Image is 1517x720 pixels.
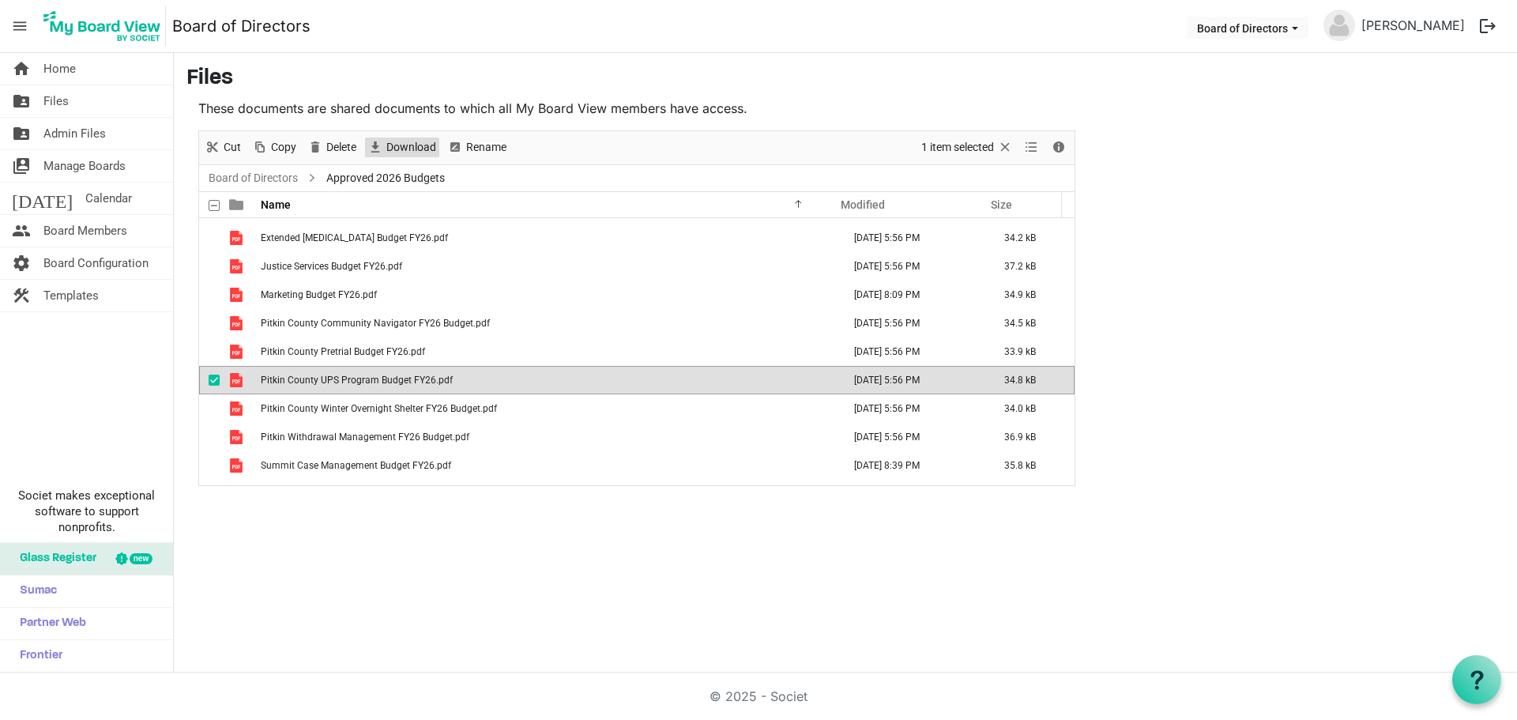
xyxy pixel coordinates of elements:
button: Rename [445,138,510,157]
td: Summit Case Management Budget FY26.pdf is template cell column header Name [256,451,838,480]
span: Admin Files [43,118,106,149]
span: menu [5,11,35,41]
h3: Files [186,66,1504,92]
td: is template cell column header type [220,423,256,451]
span: Marketing Budget FY26.pdf [261,289,377,300]
span: Summit Case Management Budget FY26.pdf [261,460,451,471]
div: Cut [199,131,247,164]
button: Delete [305,138,359,157]
span: Modified [841,198,885,211]
span: Societ makes exceptional software to support nonprofits. [7,488,166,535]
td: checkbox [199,480,220,508]
td: 36.9 kB is template cell column header Size [988,423,1075,451]
span: folder_shared [12,85,31,117]
td: 34.4 kB is template cell column header Size [988,480,1075,508]
button: Board of Directors dropdownbutton [1187,17,1308,39]
img: no-profile-picture.svg [1323,9,1355,41]
span: Name [261,198,291,211]
span: [DATE] [12,183,73,214]
span: Partner Web [12,608,86,639]
td: checkbox [199,451,220,480]
td: checkbox [199,423,220,451]
button: Download [365,138,439,157]
span: Pitkin County Community Navigator FY26 Budget.pdf [261,318,490,329]
span: Templates [43,280,99,311]
span: Approved 2026 Budgets [323,168,448,188]
span: Rename [465,138,508,157]
td: Pitkin County Pretrial Budget FY26.pdf is template cell column header Name [256,337,838,366]
span: Board Configuration [43,247,149,279]
button: Cut [202,138,244,157]
td: July 16, 2025 5:56 PM column header Modified [838,224,988,252]
span: Glass Register [12,543,96,575]
td: Marketing Budget FY26.pdf is template cell column header Name [256,281,838,309]
div: Clear selection [916,131,1018,164]
span: Download [385,138,438,157]
span: Copy [269,138,298,157]
td: checkbox [199,224,220,252]
td: is template cell column header type [220,451,256,480]
td: is template cell column header type [220,252,256,281]
button: Selection [919,138,1016,157]
div: Copy [247,131,302,164]
td: checkbox [199,252,220,281]
span: Frontier [12,640,62,672]
td: July 16, 2025 5:56 PM column header Modified [838,337,988,366]
td: July 16, 2025 8:09 PM column header Modified [838,281,988,309]
td: July 16, 2025 8:39 PM column header Modified [838,451,988,480]
td: 34.8 kB is template cell column header Size [988,366,1075,394]
span: Pitkin Withdrawal Management FY26 Budget.pdf [261,432,469,443]
td: checkbox [199,394,220,423]
span: home [12,53,31,85]
td: July 16, 2025 5:56 PM column header Modified [838,252,988,281]
td: is template cell column header type [220,394,256,423]
span: Cut [222,138,243,157]
td: 37.2 kB is template cell column header Size [988,252,1075,281]
td: 34.5 kB is template cell column header Size [988,309,1075,337]
span: folder_shared [12,118,31,149]
td: Pitkin County UPS Program Budget FY26.pdf is template cell column header Name [256,366,838,394]
span: Files [43,85,69,117]
td: checkbox [199,337,220,366]
td: July 16, 2025 5:56 PM column header Modified [838,394,988,423]
span: Sumac [12,575,57,607]
td: is template cell column header type [220,366,256,394]
div: Delete [302,131,362,164]
button: Copy [250,138,299,157]
span: construction [12,280,31,311]
button: logout [1471,9,1504,43]
td: July 16, 2025 5:56 PM column header Modified [838,480,988,508]
td: Pitkin County Community Navigator FY26 Budget.pdf is template cell column header Name [256,309,838,337]
span: settings [12,247,31,279]
td: Vitals Mental Health FY26 Budget.pdf is template cell column header Name [256,480,838,508]
td: 35.8 kB is template cell column header Size [988,451,1075,480]
td: 33.9 kB is template cell column header Size [988,337,1075,366]
td: 34.2 kB is template cell column header Size [988,224,1075,252]
button: Details [1048,138,1070,157]
td: is template cell column header type [220,281,256,309]
span: Justice Services Budget FY26.pdf [261,261,402,272]
span: Pitkin County Pretrial Budget FY26.pdf [261,346,425,357]
div: View [1018,131,1045,164]
span: Board Members [43,215,127,247]
td: is template cell column header type [220,224,256,252]
td: 34.9 kB is template cell column header Size [988,281,1075,309]
p: These documents are shared documents to which all My Board View members have access. [198,99,1075,118]
span: Size [991,198,1012,211]
img: My Board View Logo [39,6,166,46]
td: is template cell column header type [220,309,256,337]
td: July 16, 2025 5:56 PM column header Modified [838,366,988,394]
span: Calendar [85,183,132,214]
span: Extended [MEDICAL_DATA] Budget FY26.pdf [261,232,448,243]
td: checkbox [199,281,220,309]
a: Board of Directors [205,168,301,188]
span: Manage Boards [43,150,126,182]
td: July 16, 2025 5:56 PM column header Modified [838,423,988,451]
td: checkbox [199,366,220,394]
td: is template cell column header type [220,337,256,366]
td: Pitkin County Winter Overnight Shelter FY26 Budget.pdf is template cell column header Name [256,394,838,423]
span: people [12,215,31,247]
a: Board of Directors [172,10,311,42]
span: Delete [325,138,358,157]
span: switch_account [12,150,31,182]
